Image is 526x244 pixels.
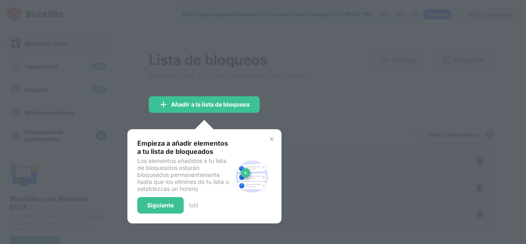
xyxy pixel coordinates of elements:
img: x-button.svg [268,136,275,142]
img: block-site.svg [232,157,272,196]
div: Añadir a la lista de bloqueos [171,101,250,108]
div: 1 of 3 [189,202,198,209]
div: Siguiente [147,202,174,209]
div: Los elementos añadidos a tu lista de bloqueados estarán bloqueados permanentemente hasta que los ... [137,157,232,192]
div: Empieza a añadir elementos a tu lista de bloqueados [137,139,232,156]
